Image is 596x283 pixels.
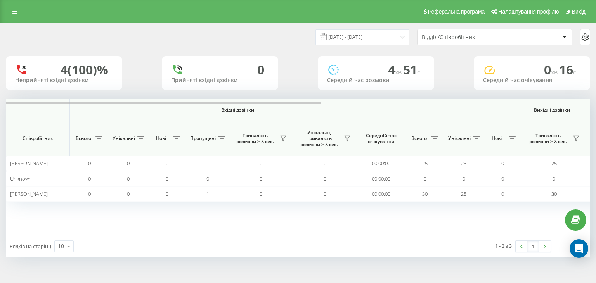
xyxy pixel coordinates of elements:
span: хв [395,68,403,76]
div: 0 [257,62,264,77]
span: Нові [487,135,506,141]
span: Середній час очікування [363,133,399,145]
span: Всього [74,135,93,141]
span: Тривалість розмови > Х сек. [526,133,570,145]
span: 0 [88,160,91,167]
span: 1 [206,160,209,167]
div: 1 - 3 з 3 [495,242,512,250]
span: 25 [551,160,557,167]
span: 0 [206,175,209,182]
a: 1 [527,241,539,252]
span: Співробітник [12,135,63,141]
span: Реферальна програма [428,9,485,15]
span: 30 [422,190,428,197]
span: 0 [166,175,168,182]
span: 28 [461,190,466,197]
span: 1 [206,190,209,197]
span: 0 [127,175,130,182]
span: [PERSON_NAME] [10,190,48,197]
span: 0 [463,175,465,182]
div: Відділ/Співробітник [422,34,515,41]
span: 0 [260,175,262,182]
span: 0 [166,190,168,197]
div: 4 (100)% [61,62,108,77]
span: 0 [501,175,504,182]
span: Всього [409,135,429,141]
span: Налаштування профілю [498,9,559,15]
span: 0 [260,160,262,167]
span: 0 [324,190,326,197]
span: 30 [551,190,557,197]
span: 0 [544,61,559,78]
span: 0 [553,175,555,182]
span: Унікальні, тривалість розмови > Х сек. [297,129,341,148]
div: Середній час розмови [327,77,425,84]
span: 0 [127,160,130,167]
div: Прийняті вхідні дзвінки [171,77,269,84]
td: 00:00:00 [357,186,405,202]
div: 10 [58,242,64,250]
span: 0 [260,190,262,197]
span: 0 [88,190,91,197]
span: Вхідні дзвінки [90,107,385,113]
span: Унікальні [448,135,471,141]
div: Open Intercom Messenger [570,239,588,258]
span: Унікальні [113,135,135,141]
span: Тривалість розмови > Х сек. [233,133,277,145]
td: 00:00:00 [357,171,405,186]
span: Вихід [572,9,586,15]
span: 23 [461,160,466,167]
span: c [417,68,420,76]
span: 51 [403,61,420,78]
td: 00:00:00 [357,156,405,171]
span: Рядків на сторінці [10,243,52,250]
span: 0 [324,160,326,167]
span: 0 [127,190,130,197]
span: 0 [324,175,326,182]
span: 0 [501,190,504,197]
span: c [573,68,576,76]
span: 0 [166,160,168,167]
div: Неприйняті вхідні дзвінки [15,77,113,84]
span: хв [551,68,559,76]
span: Unknown [10,175,32,182]
span: 0 [424,175,426,182]
span: 0 [88,175,91,182]
span: Нові [151,135,171,141]
span: 16 [559,61,576,78]
span: 4 [388,61,403,78]
span: [PERSON_NAME] [10,160,48,167]
span: 25 [422,160,428,167]
span: Пропущені [190,135,216,141]
span: 0 [501,160,504,167]
div: Середній час очікування [483,77,581,84]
